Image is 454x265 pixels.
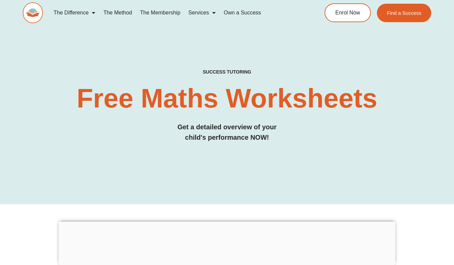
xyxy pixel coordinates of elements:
span: Find a Success [387,10,421,15]
a: Enrol Now [325,3,371,22]
iframe: Advertisement [59,222,396,263]
a: The Difference [50,5,100,20]
nav: Menu [50,5,301,20]
a: The Membership [136,5,184,20]
span: Enrol Now [335,10,360,15]
a: The Method [99,5,136,20]
iframe: Chat Widget [339,189,454,265]
h3: Get a detailed overview of your child's performance NOW! [23,122,432,143]
h2: Free Maths Worksheets​ [23,85,432,112]
h4: SUCCESS TUTORING​ [23,69,432,75]
a: Find a Success [377,4,432,22]
a: Own a Success [220,5,265,20]
a: Services [184,5,220,20]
